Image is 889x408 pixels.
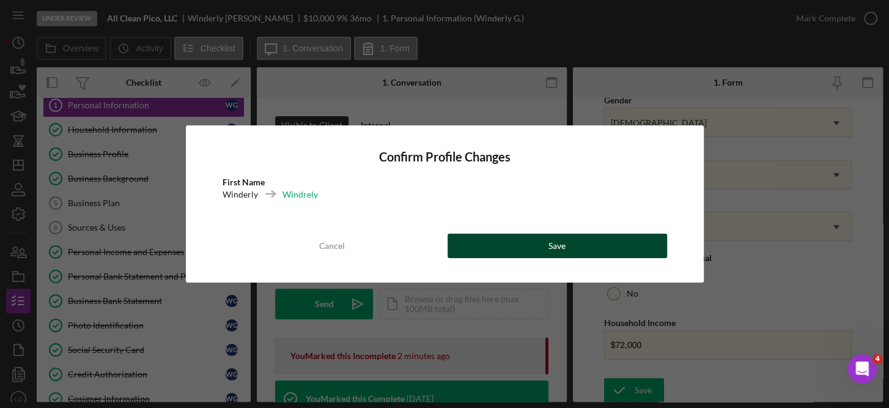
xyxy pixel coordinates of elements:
div: Winderly [223,188,258,201]
iframe: Intercom live chat [847,354,877,384]
span: 4 [872,354,882,364]
b: First Name [223,177,265,187]
button: Cancel [223,234,442,258]
div: Windrely [282,188,318,201]
h4: Confirm Profile Changes [223,150,667,164]
div: Cancel [319,234,345,258]
div: Save [548,234,566,258]
button: Save [448,234,667,258]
